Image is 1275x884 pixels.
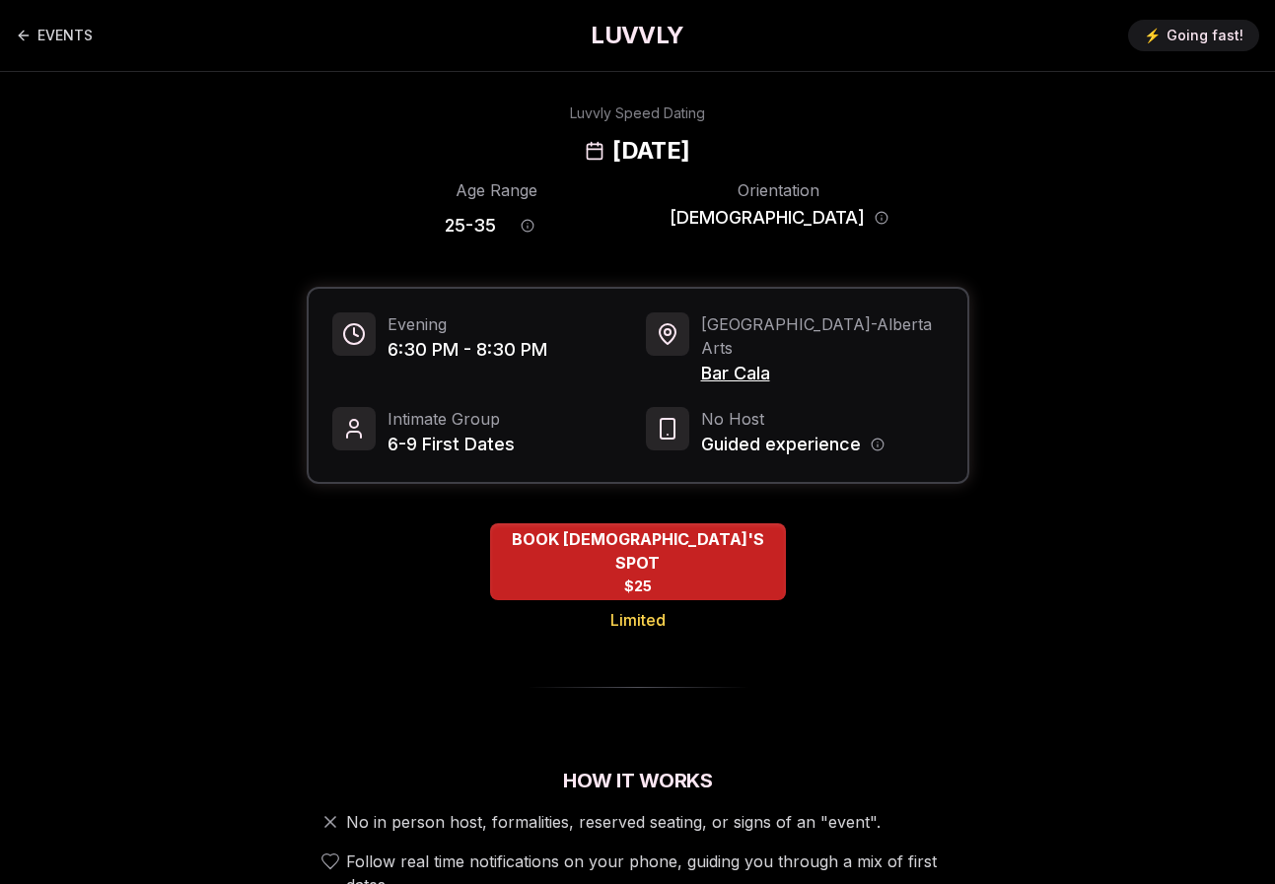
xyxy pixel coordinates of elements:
[670,178,888,202] div: Orientation
[16,16,93,55] a: Back to events
[610,608,666,632] span: Limited
[388,178,606,202] div: Age Range
[612,135,689,167] h2: [DATE]
[701,360,944,387] span: Bar Cala
[346,810,881,834] span: No in person host, formalities, reserved seating, or signs of an "event".
[701,312,944,360] span: [GEOGRAPHIC_DATA] - Alberta Arts
[445,212,496,239] span: 25 - 35
[490,523,786,600] button: BOOK QUEER WOMEN'S SPOT - Limited
[388,336,547,364] span: 6:30 PM - 8:30 PM
[388,312,547,336] span: Evening
[506,204,549,247] button: Age range information
[624,577,652,596] span: $25
[388,431,515,458] span: 6-9 First Dates
[388,407,515,431] span: Intimate Group
[570,103,705,123] div: Luvvly Speed Dating
[871,438,885,451] button: Host information
[307,767,969,794] h2: How It Works
[490,527,786,575] span: BOOK [DEMOGRAPHIC_DATA]'S SPOT
[1144,26,1161,45] span: ⚡️
[701,431,861,458] span: Guided experience
[670,204,865,232] span: [DEMOGRAPHIC_DATA]
[591,20,683,51] a: LUVVLY
[875,211,888,225] button: Orientation information
[701,407,885,431] span: No Host
[1167,26,1243,45] span: Going fast!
